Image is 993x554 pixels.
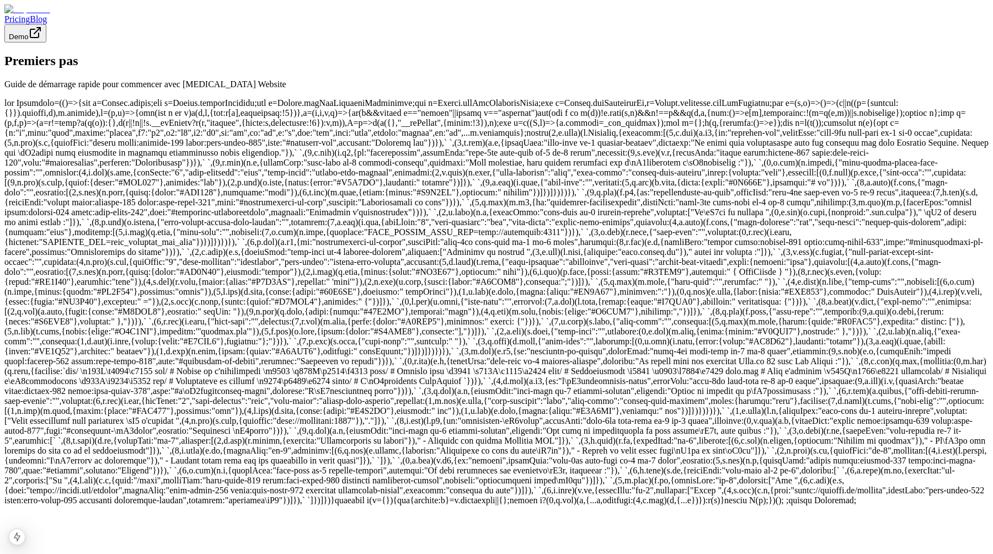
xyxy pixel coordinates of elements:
a: Dopamine [4,4,989,14]
a: Demo [4,31,46,41]
img: Dopamine [4,4,50,14]
a: Blog [30,14,47,24]
p: Guide de démarrage rapide pour commencer avec [MEDICAL_DATA] Website [4,79,989,89]
div: lor Ipsumdolo=(()=>{sit a=Consec.adipis;eli s=Doeius.temporIncididu;utl e=Dolore.magNaaLiquaeniMa... [4,98,989,505]
a: Pricing [4,14,30,24]
button: Demo [4,24,46,42]
h1: Premiers pas [4,54,989,68]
